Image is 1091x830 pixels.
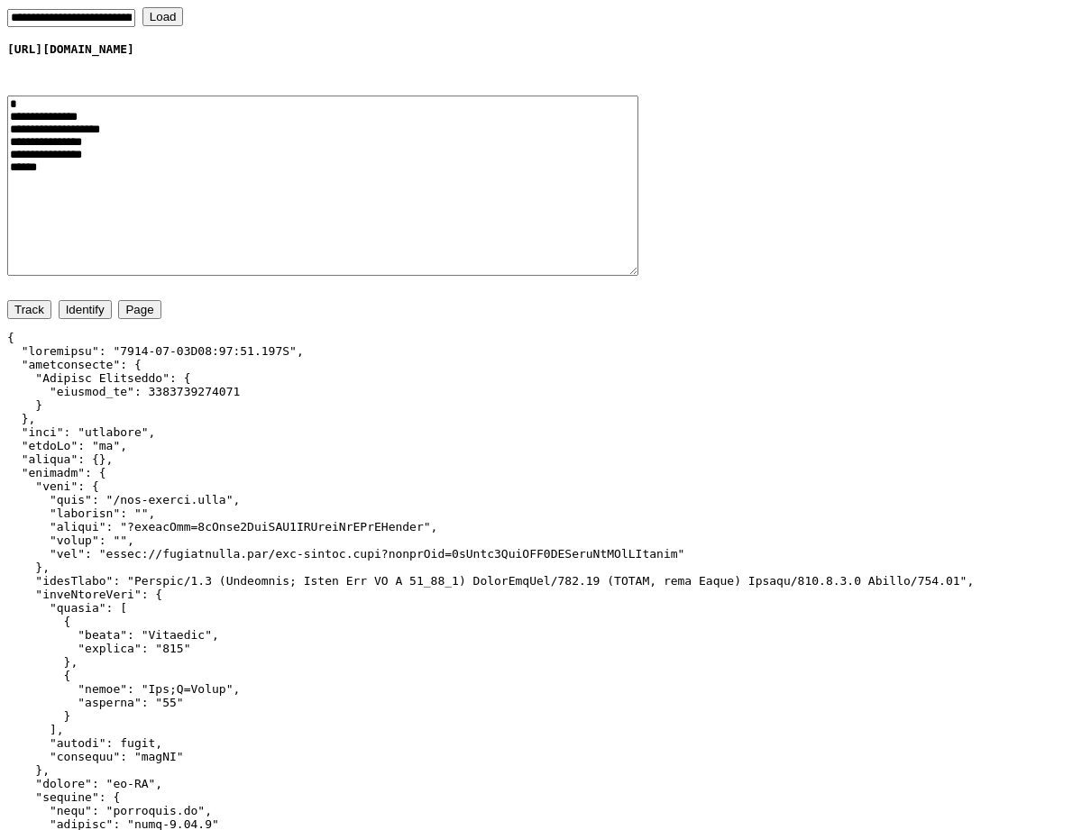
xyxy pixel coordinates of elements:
button: Track [7,300,51,319]
h4: [URL][DOMAIN_NAME] [7,42,1084,56]
button: Identify [59,300,112,319]
button: Page [118,300,160,319]
button: Load [142,7,184,26]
